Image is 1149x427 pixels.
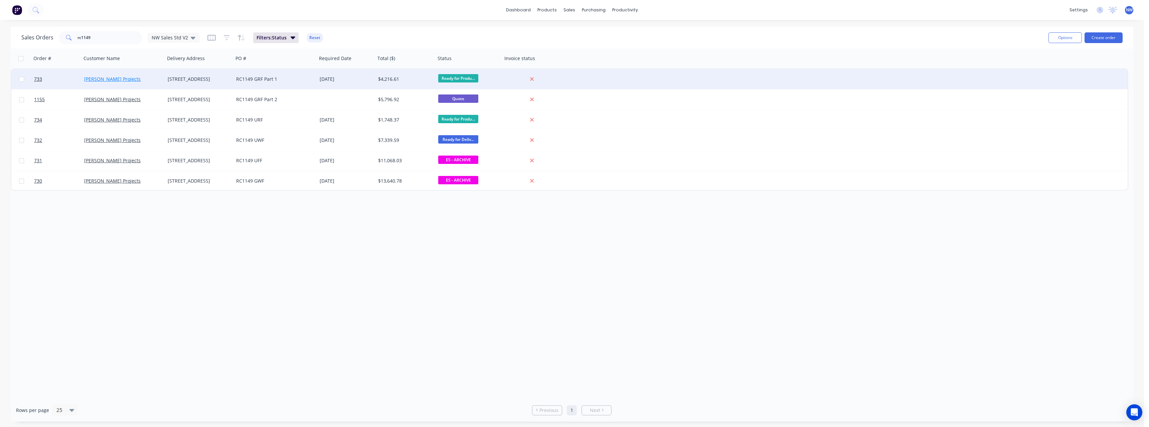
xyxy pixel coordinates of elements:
div: Status [438,55,452,62]
div: Delivery Address [167,55,205,62]
a: [PERSON_NAME] Projects [84,157,141,164]
a: 1155 [34,89,84,110]
span: Ready for Produ... [438,115,478,123]
a: Page 1 is your current page [567,405,577,415]
div: RC1149 UWF [236,137,310,144]
div: RC1149 UFF [236,157,310,164]
div: products [534,5,560,15]
span: 734 [34,117,42,123]
span: Rows per page [16,407,49,414]
div: [STREET_ADDRESS] [168,178,228,184]
a: 730 [34,171,84,191]
span: 731 [34,157,42,164]
div: $1,748.37 [378,117,430,123]
a: Next page [582,407,611,414]
div: Customer Name [84,55,120,62]
div: [DATE] [320,157,373,164]
span: 733 [34,76,42,82]
span: 1155 [34,96,45,103]
div: [STREET_ADDRESS] [168,117,228,123]
div: $13,640.78 [378,178,430,184]
a: 734 [34,110,84,130]
a: 732 [34,130,84,150]
div: [DATE] [320,117,373,123]
div: purchasing [579,5,609,15]
a: Previous page [532,407,562,414]
div: $4,216.61 [378,76,430,82]
div: RC1149 URF [236,117,310,123]
span: Ready for Deliv... [438,135,478,144]
ul: Pagination [529,405,614,415]
span: NW Sales Std V2 [152,34,188,41]
span: Ready for Produ... [438,74,478,82]
button: Reset [307,33,323,42]
span: Quote [438,94,478,103]
span: ES - ARCHIVE [438,176,478,184]
button: Filters:Status [253,32,299,43]
span: 730 [34,178,42,184]
div: [STREET_ADDRESS] [168,137,228,144]
div: productivity [609,5,641,15]
div: RC1149 GRF Part 1 [236,76,310,82]
div: Total ($) [377,55,395,62]
div: [STREET_ADDRESS] [168,157,228,164]
div: $7,339.59 [378,137,430,144]
div: settings [1066,5,1091,15]
div: [DATE] [320,76,373,82]
div: Required Date [319,55,351,62]
span: ES - ARCHIVE [438,156,478,164]
div: Open Intercom Messenger [1126,404,1142,420]
div: RC1149 GWF [236,178,310,184]
span: 732 [34,137,42,144]
button: Create order [1085,32,1123,43]
a: 731 [34,151,84,171]
div: sales [560,5,579,15]
div: [STREET_ADDRESS] [168,96,228,103]
a: 733 [34,69,84,89]
a: dashboard [503,5,534,15]
input: Search... [77,31,143,44]
button: Options [1048,32,1082,43]
div: Invoice status [504,55,535,62]
div: [DATE] [320,137,373,144]
div: $11,068.03 [378,157,430,164]
h1: Sales Orders [21,34,53,41]
span: Previous [539,407,558,414]
div: [STREET_ADDRESS] [168,76,228,82]
div: [DATE] [320,178,373,184]
div: RC1149 GRF Part 2 [236,96,310,103]
span: Next [590,407,600,414]
div: Order # [33,55,51,62]
a: [PERSON_NAME] Projects [84,117,141,123]
span: NW [1126,7,1133,13]
a: [PERSON_NAME] Projects [84,76,141,82]
a: [PERSON_NAME] Projects [84,137,141,143]
a: [PERSON_NAME] Projects [84,178,141,184]
div: PO # [235,55,246,62]
img: Factory [12,5,22,15]
div: $5,796.92 [378,96,430,103]
a: [PERSON_NAME] Projects [84,96,141,102]
span: Filters: Status [257,34,287,41]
